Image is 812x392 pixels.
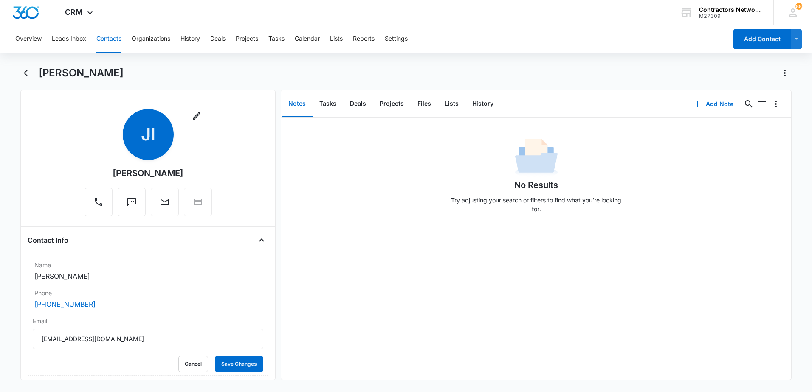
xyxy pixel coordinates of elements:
[28,257,268,285] div: Name[PERSON_NAME]
[39,67,124,79] h1: [PERSON_NAME]
[373,91,411,117] button: Projects
[438,91,465,117] button: Lists
[65,8,83,17] span: CRM
[34,288,262,297] label: Phone
[96,25,121,53] button: Contacts
[733,29,791,49] button: Add Contact
[180,25,200,53] button: History
[85,188,113,216] button: Call
[742,97,756,111] button: Search...
[769,97,783,111] button: Overflow Menu
[118,188,146,216] button: Text
[295,25,320,53] button: Calendar
[123,109,174,160] span: JI
[447,196,626,213] p: Try adjusting your search or filters to find what you’re looking for.
[385,25,408,53] button: Settings
[52,25,86,53] button: Leads Inbox
[313,91,343,117] button: Tasks
[215,356,263,372] button: Save Changes
[34,299,96,309] a: [PHONE_NUMBER]
[778,66,792,80] button: Actions
[343,91,373,117] button: Deals
[282,91,313,117] button: Notes
[699,13,761,19] div: account id
[515,136,558,179] img: No Data
[151,201,179,208] a: Email
[178,356,208,372] button: Cancel
[210,25,226,53] button: Deals
[113,167,183,179] div: [PERSON_NAME]
[353,25,375,53] button: Reports
[514,179,558,191] h1: No Results
[685,94,742,114] button: Add Note
[330,25,343,53] button: Lists
[699,6,761,13] div: account name
[34,379,262,388] label: Organization
[33,329,263,349] input: Email
[465,91,500,117] button: History
[28,285,268,313] div: Phone[PHONE_NUMBER]
[132,25,170,53] button: Organizations
[756,97,769,111] button: Filters
[15,25,42,53] button: Overview
[151,188,179,216] button: Email
[118,201,146,208] a: Text
[795,3,802,10] span: 88
[20,66,34,80] button: Back
[268,25,285,53] button: Tasks
[255,233,268,247] button: Close
[34,271,262,281] dd: [PERSON_NAME]
[795,3,802,10] div: notifications count
[411,91,438,117] button: Files
[34,260,262,269] label: Name
[28,235,68,245] h4: Contact Info
[33,316,263,325] label: Email
[236,25,258,53] button: Projects
[85,201,113,208] a: Call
